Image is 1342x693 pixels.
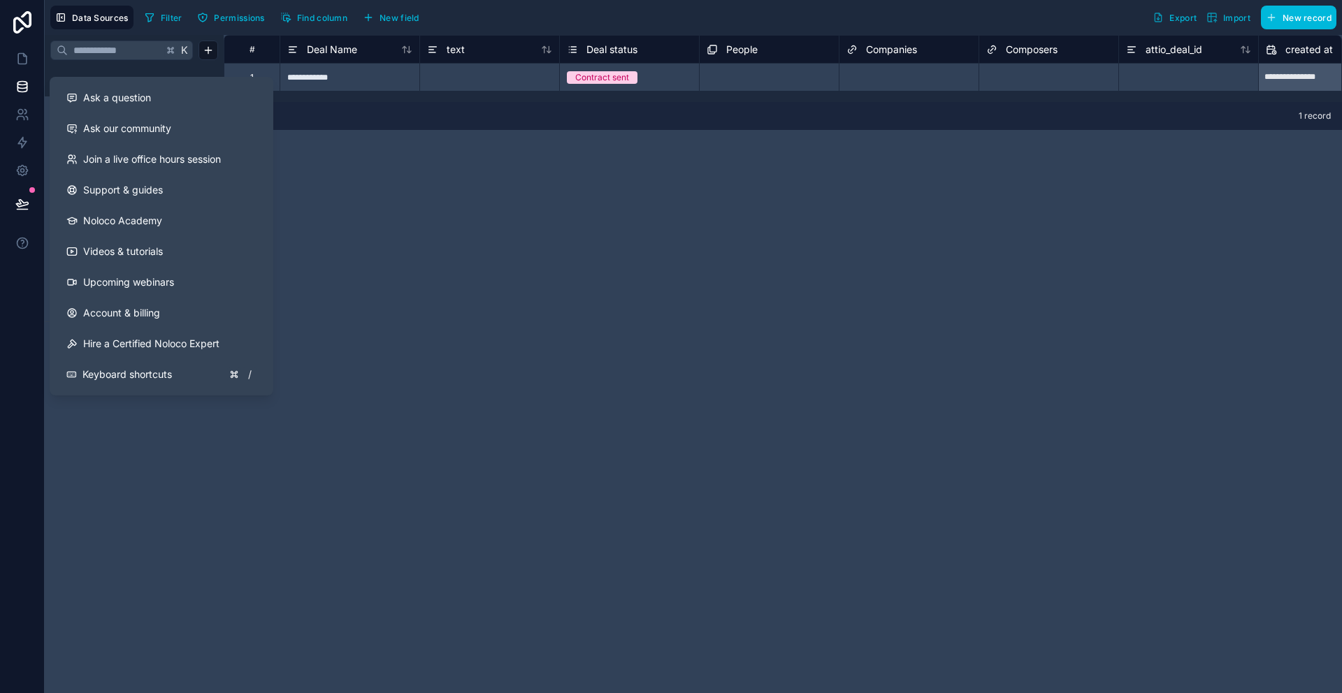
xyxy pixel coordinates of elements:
span: created at [1285,43,1333,57]
button: Filter [139,7,187,28]
span: Ask our community [83,122,171,136]
span: Export [1169,13,1197,23]
span: Noloco tables [76,74,141,88]
button: Find column [275,7,352,28]
span: People [726,43,758,57]
span: K [180,45,189,55]
span: text [447,43,465,57]
button: Data Sources [50,6,134,29]
div: 1 [250,72,254,83]
button: New field [358,7,424,28]
span: / [244,369,255,380]
span: Upcoming webinars [83,275,174,289]
a: Permissions [192,7,275,28]
a: Videos & tutorials [55,236,268,267]
span: Support & guides [83,183,163,197]
button: Import [1202,6,1255,29]
span: Keyboard shortcuts [82,367,172,381]
span: Permissions [214,13,264,23]
a: Noloco Academy [55,205,268,236]
span: Composers [1006,43,1058,57]
span: Data Sources [72,13,129,23]
span: Companies [866,43,917,57]
a: New record [1255,6,1336,29]
button: Permissions [192,7,269,28]
a: Join a live office hours session [55,144,268,175]
span: 1 record [1299,110,1331,122]
span: Deal Name [307,43,357,57]
button: Noloco tables [50,71,210,91]
button: Hire a Certified Noloco Expert [55,328,268,359]
span: Import [1223,13,1250,23]
a: Ask our community [55,113,268,144]
span: Ask a question [83,91,151,105]
button: Keyboard shortcuts/ [55,359,268,390]
span: Deal status [586,43,637,57]
span: Find column [297,13,347,23]
button: New record [1261,6,1336,29]
span: Join a live office hours session [83,152,221,166]
div: Contract sent [575,71,629,84]
span: Noloco Academy [83,214,162,228]
span: Account & billing [83,306,160,320]
span: attio_deal_id [1146,43,1202,57]
a: Upcoming webinars [55,267,268,298]
span: New field [380,13,419,23]
span: Filter [161,13,182,23]
span: New record [1283,13,1332,23]
a: Account & billing [55,298,268,328]
a: Support & guides [55,175,268,205]
button: Ask a question [55,82,268,113]
div: # [235,44,269,54]
span: Videos & tutorials [83,245,163,258]
span: Hire a Certified Noloco Expert [83,337,219,351]
button: Export [1148,6,1202,29]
